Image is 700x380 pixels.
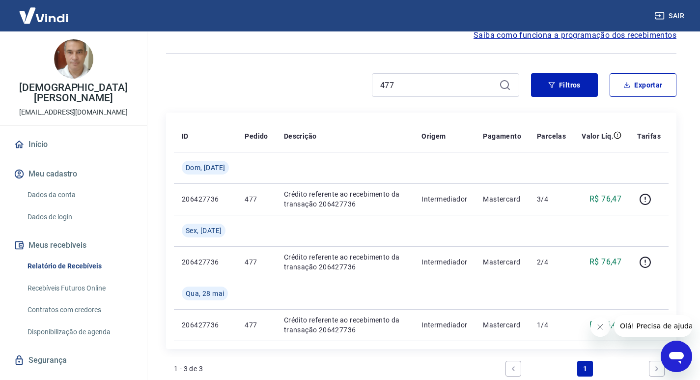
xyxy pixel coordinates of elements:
[421,257,467,267] p: Intermediador
[537,257,566,267] p: 2/4
[284,131,317,141] p: Descrição
[653,7,688,25] button: Sair
[12,350,135,371] a: Segurança
[186,226,222,235] span: Sex, [DATE]
[380,78,495,92] input: Busque pelo número do pedido
[19,107,128,117] p: [EMAIL_ADDRESS][DOMAIN_NAME]
[245,320,268,330] p: 477
[421,131,446,141] p: Origem
[182,320,229,330] p: 206427736
[610,73,676,97] button: Exportar
[24,300,135,320] a: Contratos com credores
[537,194,566,204] p: 3/4
[284,252,406,272] p: Crédito referente ao recebimento da transação 206427736
[6,7,83,15] span: Olá! Precisa de ajuda?
[186,289,224,298] span: Qua, 28 mai
[245,194,268,204] p: 477
[483,320,521,330] p: Mastercard
[12,163,135,185] button: Meu cadastro
[590,317,610,337] iframe: Fechar mensagem
[186,163,225,173] span: Dom, [DATE]
[505,361,521,377] a: Previous page
[531,73,598,97] button: Filtros
[589,193,621,205] p: R$ 76,47
[637,131,661,141] p: Tarifas
[8,83,139,103] p: [DEMOGRAPHIC_DATA][PERSON_NAME]
[182,257,229,267] p: 206427736
[589,319,621,331] p: R$ 76,47
[12,234,135,256] button: Meus recebíveis
[24,278,135,298] a: Recebíveis Futuros Online
[12,134,135,155] a: Início
[582,131,614,141] p: Valor Líq.
[182,131,189,141] p: ID
[24,185,135,205] a: Dados da conta
[24,322,135,342] a: Disponibilização de agenda
[182,194,229,204] p: 206427736
[483,194,521,204] p: Mastercard
[537,320,566,330] p: 1/4
[54,39,93,79] img: 27c4f556-5e05-4b46-9d20-dfe5444c0040.jpeg
[649,361,665,377] a: Next page
[245,131,268,141] p: Pedido
[421,320,467,330] p: Intermediador
[661,341,692,372] iframe: Botão para abrir a janela de mensagens
[483,257,521,267] p: Mastercard
[614,315,692,337] iframe: Mensagem da empresa
[474,29,676,41] a: Saiba como funciona a programação dos recebimentos
[577,361,593,377] a: Page 1 is your current page
[483,131,521,141] p: Pagamento
[284,315,406,335] p: Crédito referente ao recebimento da transação 206427736
[421,194,467,204] p: Intermediador
[24,256,135,276] a: Relatório de Recebíveis
[24,207,135,227] a: Dados de login
[589,256,621,268] p: R$ 76,47
[245,257,268,267] p: 477
[12,0,76,30] img: Vindi
[174,364,203,374] p: 1 - 3 de 3
[537,131,566,141] p: Parcelas
[284,189,406,209] p: Crédito referente ao recebimento da transação 206427736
